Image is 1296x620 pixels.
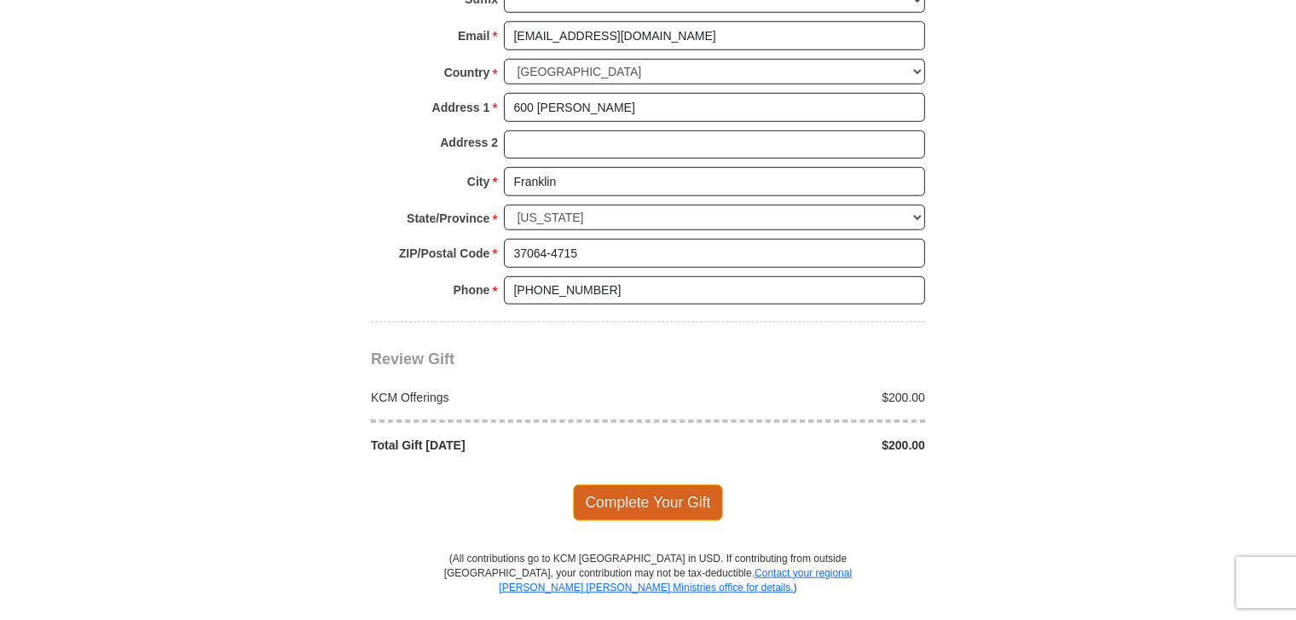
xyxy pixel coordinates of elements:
div: $200.00 [648,389,934,406]
strong: City [467,170,489,194]
strong: ZIP/Postal Code [399,241,490,265]
div: Total Gift [DATE] [362,437,649,454]
strong: Country [444,61,490,84]
span: Review Gift [371,351,454,368]
strong: Email [458,24,489,48]
strong: Address 2 [440,130,498,154]
div: KCM Offerings [362,389,649,406]
strong: Phone [454,278,490,302]
strong: State/Province [407,206,489,230]
div: $200.00 [648,437,934,454]
span: Complete Your Gift [573,484,724,520]
strong: Address 1 [432,96,490,119]
a: Contact your regional [PERSON_NAME] [PERSON_NAME] Ministries office for details. [499,567,852,594]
